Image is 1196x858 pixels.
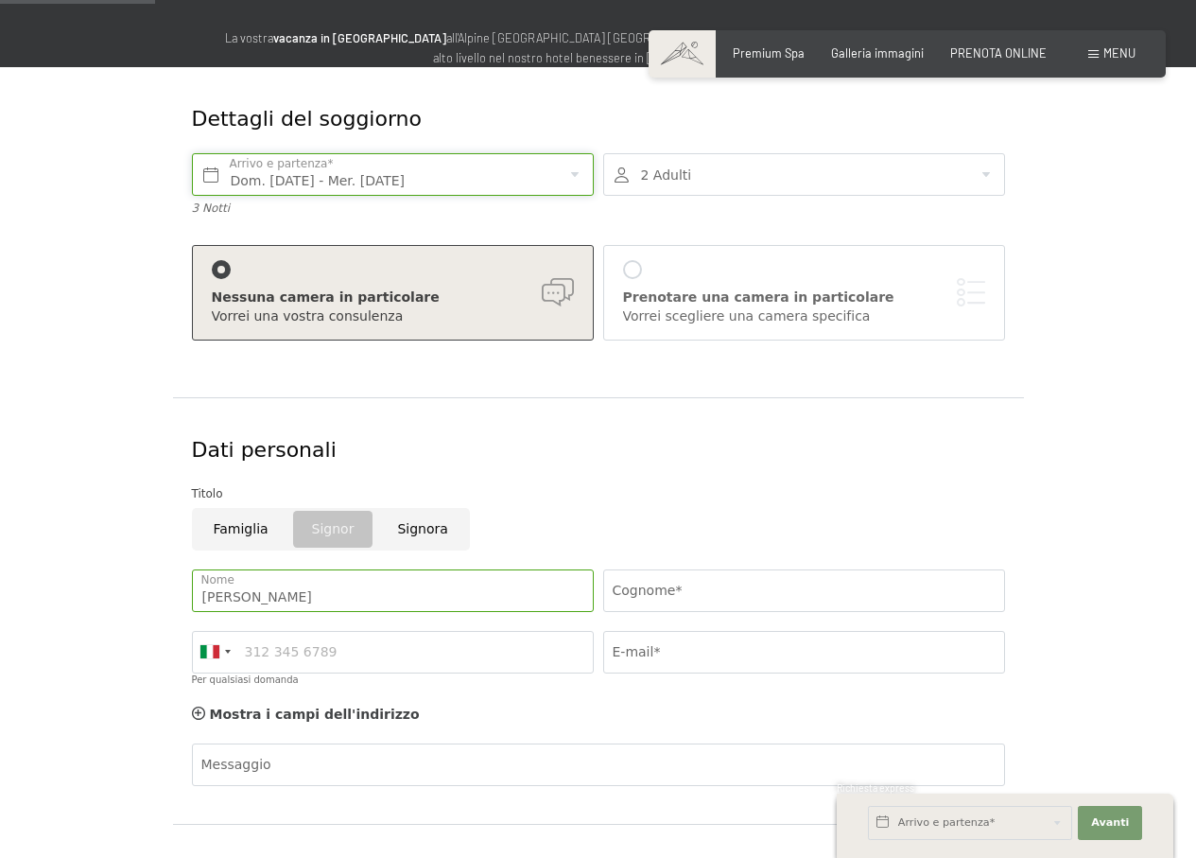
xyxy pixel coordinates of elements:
[1078,806,1142,840] button: Avanti
[212,289,574,307] div: Nessuna camera in particolare
[837,782,914,794] span: Richiesta express
[733,45,805,61] a: Premium Spa
[623,307,985,326] div: Vorrei scegliere una camera specifica
[210,707,420,722] span: Mostra i campi dell'indirizzo
[192,674,299,685] label: Per qualsiasi domanda
[623,289,985,307] div: Prenotare una camera in particolare
[192,436,1005,465] div: Dati personali
[193,632,236,673] div: Italy (Italia): +39
[273,30,446,45] strong: vacanza in [GEOGRAPHIC_DATA]
[192,201,594,217] div: 3 Notti
[1103,45,1135,61] span: Menu
[831,45,924,61] a: Galleria immagini
[212,307,574,326] div: Vorrei una vostra consulenza
[192,105,868,134] div: Dettagli del soggiorno
[950,45,1047,61] a: PRENOTA ONLINE
[192,484,1005,503] div: Titolo
[192,631,594,674] input: 312 345 6789
[220,28,977,67] p: La vostra all'Alpine [GEOGRAPHIC_DATA] [GEOGRAPHIC_DATA]. La vostra di alto livello nel nostro ho...
[1091,815,1129,831] span: Avanti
